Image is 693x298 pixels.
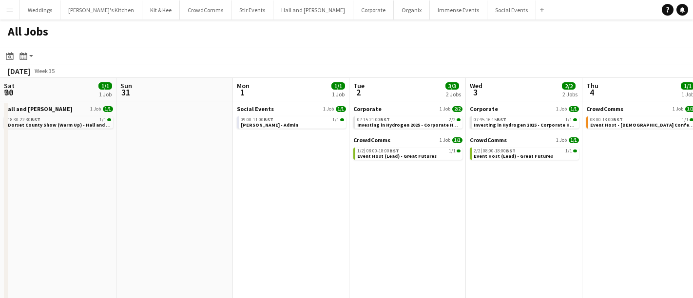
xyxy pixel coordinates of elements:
span: 30 [2,87,15,98]
button: Hall and [PERSON_NAME] [273,0,353,19]
div: CrowdComms1 Job1/11/2|08:00-18:00BST1/1Event Host (Lead) - Great Futures [353,136,462,162]
span: Robbie - Admin [241,122,298,128]
span: 1/1 [452,137,462,143]
a: Corporate1 Job2/2 [353,105,462,112]
div: CrowdComms1 Job1/12/2|08:00-18:00BST1/1Event Host (Lead) - Great Futures [470,136,579,162]
span: 1 Job [440,137,450,143]
button: Corporate [353,0,394,19]
span: 1 Job [556,137,567,143]
span: 1 Job [323,106,334,112]
span: 09:00-11:00 [241,117,273,122]
button: Social Events [487,0,536,19]
div: 2 Jobs [562,91,577,98]
a: Corporate1 Job1/1 [470,105,579,112]
span: 1/1 [569,106,579,112]
span: BST [506,148,516,154]
button: Weddings [20,0,60,19]
span: 1/1 [569,137,579,143]
span: 1 Job [90,106,101,112]
button: CrowdComms [180,0,231,19]
span: 4 [585,87,598,98]
span: 07:45-16:15 [474,117,506,122]
span: 08:00-18:00 [483,149,516,153]
span: Mon [237,81,250,90]
span: 1/1 [682,117,689,122]
span: 3/3 [445,82,459,90]
span: Tue [353,81,365,90]
a: 07:45-16:15BST1/1Investing in Hydrogen 2025 - Corporate Hosts [474,116,577,128]
span: Social Events [237,105,274,112]
span: 1/1 [332,117,339,122]
span: 18:30-22:30 [8,117,40,122]
span: 1/1 [565,117,572,122]
span: Investing in Hydrogen 2025 - Corporate Hosts [474,122,580,128]
span: | [364,148,366,154]
span: Investing in Hydrogen 2025 - Corporate Hosts [357,122,464,128]
span: 2/2 [457,118,461,121]
span: 1 Job [440,106,450,112]
span: 1/1 [565,149,572,153]
span: 08:00-18:00 [366,149,399,153]
span: BST [497,116,506,123]
div: Hall and [PERSON_NAME]1 Job1/118:30-22:30BST1/1Dorset County Show (Warm Up) - Hall and [GEOGRAPHI... [4,105,113,130]
span: Sat [4,81,15,90]
span: Event Host (Lead) - Great Futures [474,153,553,159]
span: 1/1 [331,82,345,90]
a: 18:30-22:30BST1/1Dorset County Show (Warm Up) - Hall and [GEOGRAPHIC_DATA] [8,116,111,128]
span: Week 35 [32,67,57,74]
span: Wed [470,81,482,90]
a: 07:15-21:00BST2/2Investing in Hydrogen 2025 - Corporate Hosts [357,116,461,128]
div: 1 Job [99,91,112,98]
span: 31 [119,87,132,98]
div: [DATE] [8,66,30,76]
span: 1/1 [340,118,344,121]
span: Corporate [353,105,382,112]
span: 3 [468,87,482,98]
span: 1/1 [449,149,456,153]
span: 1/1 [99,117,106,122]
button: Kit & Kee [142,0,180,19]
span: 1/1 [103,106,113,112]
span: 2/2 [562,82,576,90]
button: Immense Events [430,0,487,19]
span: Dorset County Show (Warm Up) - Hall and Woodhouse [8,122,155,128]
div: Corporate1 Job1/107:45-16:15BST1/1Investing in Hydrogen 2025 - Corporate Hosts [470,105,579,136]
span: Event Host (Lead) - Great Futures [357,153,437,159]
a: 09:00-11:00BST1/1[PERSON_NAME] - Admin [241,116,344,128]
div: Corporate1 Job2/207:15-21:00BST2/2Investing in Hydrogen 2025 - Corporate Hosts [353,105,462,136]
a: Hall and [PERSON_NAME]1 Job1/1 [4,105,113,112]
span: BST [389,148,399,154]
a: 2/2|08:00-18:00BST1/1Event Host (Lead) - Great Futures [474,148,577,159]
div: Social Events1 Job1/109:00-11:00BST1/1[PERSON_NAME] - Admin [237,105,346,130]
a: CrowdComms1 Job1/1 [353,136,462,144]
span: 1/1 [336,106,346,112]
span: CrowdComms [353,136,390,144]
span: 1/1 [107,118,111,121]
button: Stir Events [231,0,273,19]
span: 1/1 [573,118,577,121]
span: 1 Job [556,106,567,112]
span: BST [31,116,40,123]
a: Social Events1 Job1/1 [237,105,346,112]
span: 1/1 [457,149,461,152]
span: BST [264,116,273,123]
span: 2/2 [452,106,462,112]
span: 2/2 [474,149,482,153]
span: 1/1 [573,149,577,152]
a: 1/2|08:00-18:00BST1/1Event Host (Lead) - Great Futures [357,148,461,159]
a: CrowdComms1 Job1/1 [470,136,579,144]
span: Sun [120,81,132,90]
span: 1 Job [673,106,683,112]
span: 2/2 [449,117,456,122]
span: BST [613,116,623,123]
div: 2 Jobs [446,91,461,98]
span: BST [380,116,390,123]
span: 1 [235,87,250,98]
div: 1 Job [332,91,345,98]
span: 1/2 [357,149,366,153]
span: | [481,148,482,154]
span: 2 [352,87,365,98]
span: Hall and Woodhouse [4,105,73,112]
span: Thu [586,81,598,90]
span: CrowdComms [586,105,623,112]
